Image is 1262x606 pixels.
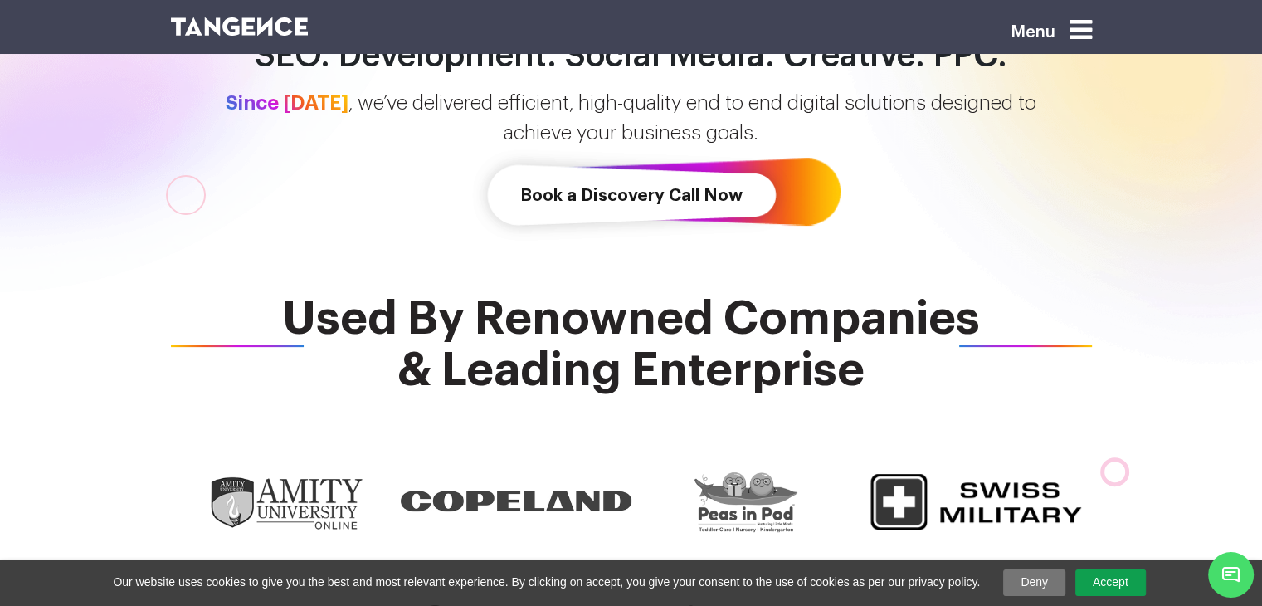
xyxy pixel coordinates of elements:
[472,148,791,243] a: Book a Discovery Call Now
[1003,569,1065,596] a: Deny
[158,88,1104,148] p: , we’ve delivered efficient, high-quality end to end digital solutions designed to achieve your b...
[870,472,1082,532] img: logo-for-website.png
[113,574,980,591] span: Our website uses cookies to give you the best and most relevant experience. By clicking on accept...
[1208,552,1254,598] span: Chat Widget
[171,17,309,36] img: logo SVG
[226,93,348,113] span: Since [DATE]
[1075,569,1146,596] a: Accept
[401,491,631,511] img: Copeland_Standard_Logo_RGB_Blue.jpg
[207,472,363,532] img: amitylogo.png
[694,472,797,532] img: pip.png
[171,293,1092,396] span: Used By Renowned Companies & Leading Enterprise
